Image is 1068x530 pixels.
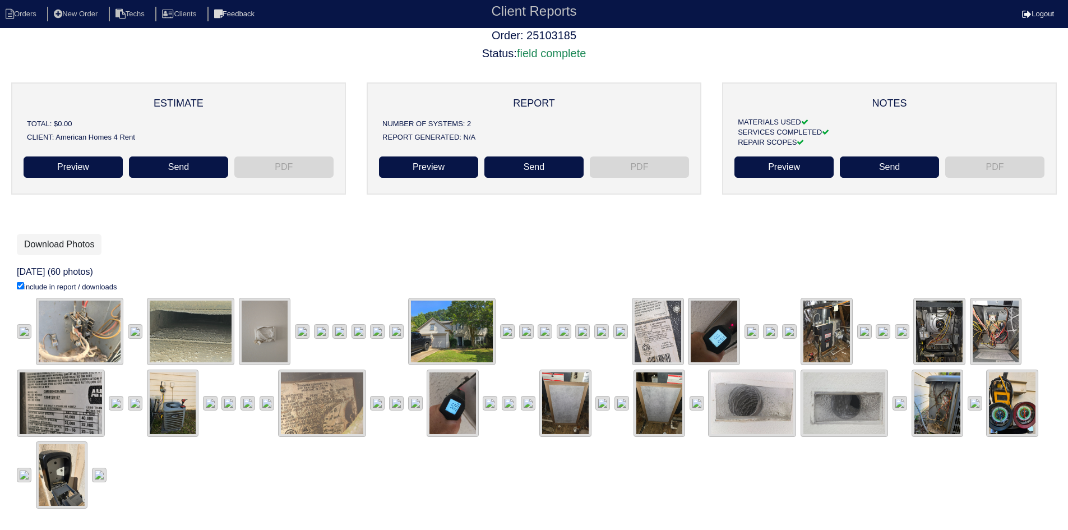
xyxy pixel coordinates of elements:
[634,370,686,437] img: an5znhpq2ygm49ykfjyohvhs7cwp
[155,10,205,18] a: Clients
[382,131,686,144] div: REPORT GENERATED: N/A
[379,156,478,178] a: Preview
[241,396,255,411] img: 4w34326xxyb2vn1kdrot911wtq5t
[801,298,853,365] img: cq32lhmjg11myuwy7tmpecj3dj9r
[613,324,628,339] img: ct0yszyavjnhlc601bq3hgmf7b4q
[109,396,123,411] img: q2m2k0kfyk6h0ko79yt9u1az78j9
[986,370,1038,437] img: bhzn2dtryou36m9ng95etydjh7lw
[17,282,24,289] input: include in report / downloads
[109,10,154,18] a: Techs
[36,298,124,365] img: 8531nex5kxp49zfan36nw2tauhwz
[632,298,684,365] img: tvzlaq2j7fe8nd8sgbrpvvsa2v4q
[688,298,740,365] img: ntqln5458nulado3jep320yoqjqo
[738,127,1041,137] div: SERVICES COMPLETED
[500,324,515,339] img: ytdypbfxmxhqjfiz78do4yeeqb0e
[332,324,347,339] img: 886hpxtd318v292hjzyfjy20ap1z
[203,396,218,411] img: ylb3g6pa875xgzii6wv72qphmvxm
[147,298,235,365] img: r99oy92v2ph3iphjbz8s560shpn7
[895,324,909,339] img: ikz6lay6kcn9pfynn9v92m3pey1a
[47,10,107,18] a: New Order
[155,7,205,22] li: Clients
[36,441,88,509] img: ecn78zn8xv7mt9kfw4me7xuk4orc
[427,370,479,437] img: y40es5lpwhwgtte3sslzg0pu166e
[47,7,107,22] li: New Order
[801,370,889,437] img: ku42ebx23mnsszil3xhrkhvfpxlg
[738,98,1041,108] div: NOTES
[278,370,366,437] img: vmmtfekuam2vls365jg0j4tbrydx
[207,7,263,22] li: Feedback
[234,156,334,178] div: PDF
[27,131,330,144] div: CLIENT: American Homes 4 Rent
[857,324,872,339] img: wyj1k9q32n28feqet44t4bbqh590
[594,324,609,339] img: 65om7q2abo7vyu8psegkcoc5src0
[575,324,590,339] img: fkxfec9o0dma1k3380s0eiybsl5k
[24,156,123,178] a: Preview
[260,396,274,411] img: qqsbygn94v9nruo4tn2vuytdta0r
[738,137,1041,148] div: REPAIR SCOPES
[370,324,385,339] img: 3ptp0o65pnm1o2k094cymlbxtud2
[27,98,330,108] div: ESTIMATE
[352,324,366,339] img: 6lsqmd319itjj94q9lbfs6jr6pc8
[370,396,385,411] img: a60rx8nnp7mt5xzigoa7q9j0aj14
[389,324,404,339] img: n3gz5uqi79q00nctd2jxyj430hk5
[590,156,689,178] div: PDF
[595,396,610,411] img: 4b2lf6t334p8qmoybtodd4uzvbpm
[893,396,907,411] img: h652y61veje9ro4pnegldee7bc9p
[912,370,964,437] img: 7xyo56fj57riqyo5w558wtlysfk4
[519,324,534,339] img: joh9ieppirw96gnr4dt9az50epks
[484,156,584,178] a: Send
[521,396,535,411] img: vrm5at200p5v58iz42l9odq5oqmo
[945,156,1044,178] div: PDF
[382,98,686,108] div: REPORT
[295,324,309,339] img: 67pzopfl66cwaq6pocse5add9ow2
[17,234,101,255] a: Download Photos
[382,117,686,131] div: NUMBER OF SYSTEMS: 2
[17,324,31,339] img: e7sqk4bpi4zacqlyym5grpwiv2r1
[483,396,497,411] img: qmvng0idg56eg6j7ocidlcs40bkl
[738,117,1041,127] div: MATERIALS USED
[92,468,107,482] img: j0f2n4xg455fh77iywkuge1k323p
[690,396,704,411] img: g4yf4t3kiiv4cgbi3ruldolf3xtk
[708,370,796,437] img: qii73816dttuqsgaghrrzyjx56wr
[17,266,1051,277] h6: [DATE] (60 photos)
[557,324,571,339] img: 0e9c0m08rurmh6ch9agqyvo52lgz
[128,324,142,339] img: ggctdz9ar2s4465v4udyclq6wln5
[17,282,117,292] label: include in report / downloads
[17,468,31,482] img: 1ydwpudq79le4yms505y4g1gdc1x
[109,7,154,22] li: Techs
[913,298,965,365] img: qxuanbyaa4piduuqy3a1ehvxq37t
[408,396,423,411] img: wlb5ah5ki9szbs755jgquzq10il7
[502,396,516,411] img: tpfx4y4dmbv1mlkreot44xglx4j0
[745,324,759,339] img: sm2csw0z8hi33yqopkns3v54535s
[840,156,939,178] a: Send
[539,370,591,437] img: akbd1w3ev1a3ialbhvb547h0whc3
[1022,10,1054,18] a: Logout
[17,370,105,437] img: avzuur5k38a1q1i4yozxgsghc4kp
[782,324,797,339] img: m5fmb86g12k3cruiwdbhoo9h87wq
[517,47,586,59] span: field complete
[147,370,199,437] img: ctm9fa1a00t5aqclba14ce21fp6x
[314,324,329,339] img: e16fewpvawha11hbqtxakv14qp83
[614,396,629,411] img: ulxu3vadgrl5t28baym7omt4gtfn
[763,324,778,339] img: 7vn9shfxma2396tbbzpi78gjc91i
[734,156,834,178] a: Preview
[221,396,236,411] img: o70qv697boft7dwj8pf19cwazl97
[876,324,890,339] img: r56zkgp42rvlxicgbbyq3bexgdyc
[538,324,552,339] img: 33pgogfi7v6vmn827tf5gncuqy5v
[970,298,1022,365] img: n20cihky11at91vfy46535sqpg3p
[968,396,982,411] img: wbzrm4olmrvjt1cyjdjamal9ti6y
[239,298,291,365] img: ltkdumnuo6ca90qx3oq66cmencs4
[128,396,142,411] img: hreaw9reoasv0uet7qej5u61bcgh
[27,117,330,131] div: TOTAL: $0.00
[389,396,404,411] img: u08otucpl2lh5isvsq28vuoskffl
[129,156,228,178] a: Send
[408,298,496,365] img: 4pbjdc2dz0ku0s33pimsnggvh6qv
